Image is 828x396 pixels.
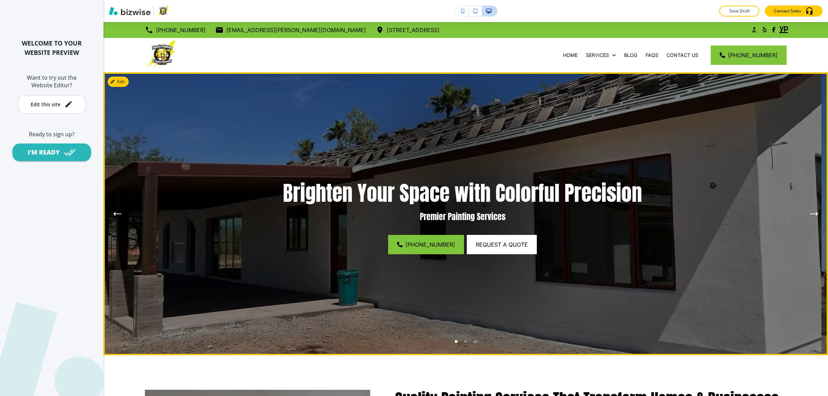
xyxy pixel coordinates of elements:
button: Save Draft [719,6,759,17]
a: [PHONE_NUMBER] [145,25,206,35]
p: [PHONE_NUMBER] [156,25,206,35]
a: [STREET_ADDRESS] [376,25,440,35]
div: Edit this site [31,102,60,107]
button: request a quote [467,235,537,254]
div: Previous Slide [110,207,124,221]
button: Edit [108,77,129,87]
a: [EMAIL_ADDRESS][PERSON_NAME][DOMAIN_NAME] [215,25,366,35]
h2: WELCOME TO YOUR WEBSITE PREVIEW [11,39,92,57]
li: Go to slide 2 [461,337,471,346]
li: Go to slide 3 [471,337,480,346]
span: [PHONE_NUMBER] [728,51,778,59]
p: HOME [563,52,578,59]
button: I'M READY [12,143,91,161]
button: Next Hero Image [807,207,821,221]
li: Go to slide 1 [451,337,461,346]
p: Premier Painting Services [184,211,741,222]
p: FAQs [645,52,658,59]
p: BLOG [624,52,637,59]
span: request a quote [476,240,528,249]
a: [PHONE_NUMBER] [711,46,787,65]
h6: Ready to sign up? [11,130,92,138]
img: Your Logo [157,6,170,17]
img: Bizwise Logo [109,7,150,15]
span: [PHONE_NUMBER] [405,240,455,249]
img: Chuck's Painting [145,40,179,69]
p: [STREET_ADDRESS] [387,25,440,35]
button: Contact Sales [765,6,822,17]
p: Contact Sales [774,8,801,14]
button: Edit this site [18,95,86,114]
a: [PHONE_NUMBER] [388,235,464,254]
img: Banner Image [103,72,821,355]
p: Save Draft [728,8,750,14]
h6: Want to try out the Website Editor? [11,74,92,89]
div: Next Slide [807,207,821,221]
p: [EMAIL_ADDRESS][PERSON_NAME][DOMAIN_NAME] [226,25,366,35]
p: Brighten Your Space with Colorful Precision [184,181,741,205]
p: CONTACT US [667,52,698,59]
p: SERVICES [586,52,609,59]
button: Previous Hero Image [110,207,124,221]
div: I'M READY [28,148,60,157]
